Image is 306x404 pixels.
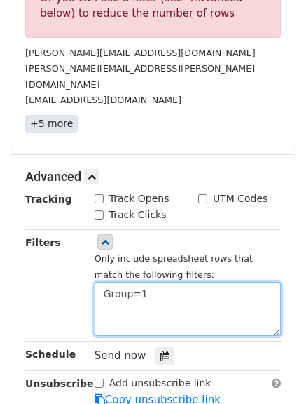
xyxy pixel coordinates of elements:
[236,337,306,404] iframe: Chat Widget
[25,63,255,90] small: [PERSON_NAME][EMAIL_ADDRESS][PERSON_NAME][DOMAIN_NAME]
[25,48,256,58] small: [PERSON_NAME][EMAIL_ADDRESS][DOMAIN_NAME]
[95,253,253,280] small: Only include spreadsheet rows that match the following filters:
[109,376,211,391] label: Add unsubscribe link
[25,95,181,105] small: [EMAIL_ADDRESS][DOMAIN_NAME]
[25,115,78,133] a: +5 more
[25,237,61,248] strong: Filters
[109,191,169,206] label: Track Opens
[25,349,76,360] strong: Schedule
[25,378,94,389] strong: Unsubscribe
[25,169,281,184] h5: Advanced
[25,194,72,205] strong: Tracking
[213,191,267,206] label: UTM Codes
[95,349,146,362] span: Send now
[109,208,167,222] label: Track Clicks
